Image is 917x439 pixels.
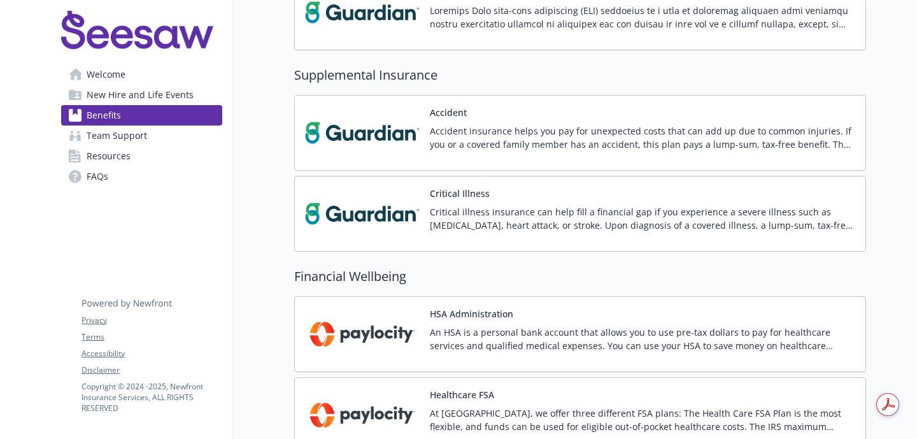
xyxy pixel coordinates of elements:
span: FAQs [87,166,108,187]
button: Accident [430,106,467,119]
p: Loremips Dolo sita-cons adipiscing (ELI) seddoeius te i utla et doloremag aliquaen admi veniamqu ... [430,4,855,31]
a: FAQs [61,166,222,187]
span: Benefits [87,105,121,126]
a: Welcome [61,64,222,85]
p: An HSA is a personal bank account that allows you to use pre-tax dollars to pay for healthcare se... [430,326,855,352]
img: Guardian carrier logo [305,106,420,160]
img: Paylocity carrier logo [305,307,420,361]
a: Privacy [82,315,222,326]
a: Team Support [61,126,222,146]
a: Terms [82,331,222,343]
p: Critical illness insurance can help fill a financial gap if you experience a severe illness such ... [430,205,855,232]
button: HSA Administration [430,307,513,320]
span: Team Support [87,126,147,146]
a: New Hire and Life Events [61,85,222,105]
p: Accident insurance helps you pay for unexpected costs that can add up due to common injuries. If ... [430,124,855,151]
p: At [GEOGRAPHIC_DATA], we offer three different FSA plans: The Health Care FSA Plan is the most fl... [430,407,855,433]
h2: Financial Wellbeing [294,267,866,286]
button: Healthcare FSA [430,388,494,401]
a: Benefits [61,105,222,126]
span: Welcome [87,64,125,85]
a: Resources [61,146,222,166]
img: Guardian carrier logo [305,187,420,241]
a: Accessibility [82,348,222,359]
span: Resources [87,146,131,166]
p: Copyright © 2024 - 2025 , Newfront Insurance Services, ALL RIGHTS RESERVED [82,381,222,414]
button: Critical Illness [430,187,490,200]
a: Disclaimer [82,364,222,376]
span: New Hire and Life Events [87,85,194,105]
h2: Supplemental Insurance [294,66,866,85]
